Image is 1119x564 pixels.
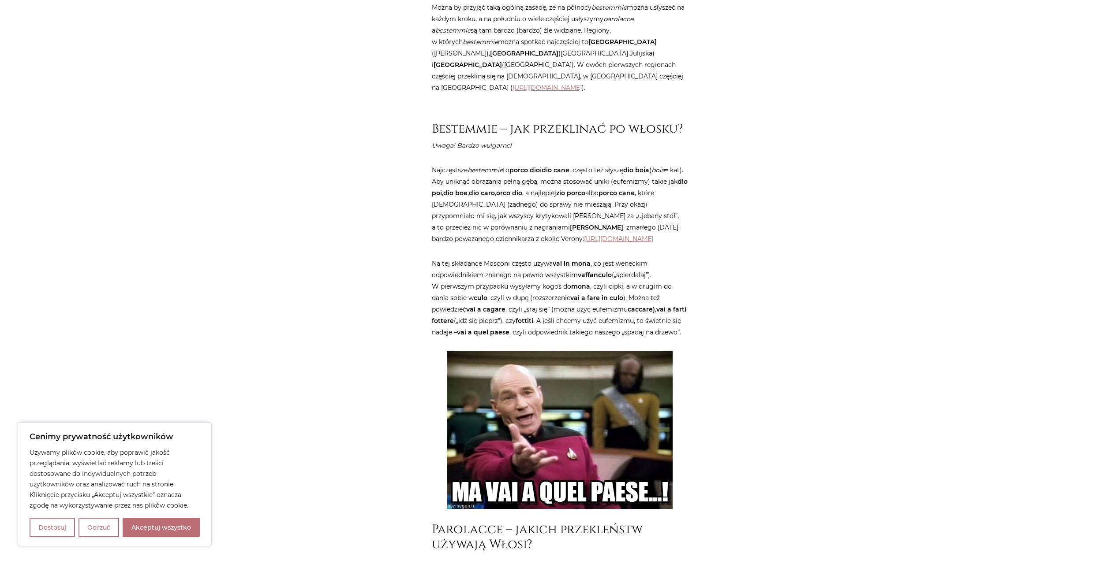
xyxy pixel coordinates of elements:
em: parolacce [603,15,633,23]
strong: dio caro [469,189,495,197]
a: [URL][DOMAIN_NAME] [513,84,582,92]
p: Na tej składance Mosconi często używa , co jest weneckim odpowiednikiem znanego na pewno wszystki... [432,258,688,338]
strong: [GEOGRAPHIC_DATA] [434,61,502,69]
strong: vaffanculo [578,271,612,279]
strong: fottiti [516,317,533,325]
strong: [GEOGRAPHIC_DATA] [588,38,657,46]
strong: caccare) [628,305,655,313]
strong: vai a cagare [466,305,505,313]
strong: zio porco [556,189,585,197]
p: Można by przyjąć taką ogólną zasadę, że na północy można usłyszeć na każdym kroku, a na południu ... [432,2,688,93]
strong: culo [474,294,487,302]
strong: dio boe [443,189,468,197]
strong: porco cane [599,189,635,197]
h2: Bestemmie – jak przeklinać po włosku? [432,107,688,136]
strong: vai a fare in culo [570,294,623,302]
strong: [GEOGRAPHIC_DATA] [490,49,558,57]
p: Najczęstsze to i , często też słyszę ( = kat). Aby uniknąć obrażania pełną gębą, można stosować u... [432,164,688,245]
strong: mona [571,282,590,290]
strong: dio boia [623,166,649,174]
em: boia [651,166,665,174]
em: bestemmie [435,26,471,34]
strong: dio cane [542,166,569,174]
a: [URL][DOMAIN_NAME] [584,235,653,243]
strong: [PERSON_NAME] [570,223,623,231]
strong: orco dio [496,189,522,197]
em: bestemmie [591,4,627,11]
em: Uwaga! Bardzo wulgarne! [432,141,512,149]
strong: porco dio [509,166,540,174]
em: bestemmie [463,38,498,46]
em: bestemmie [468,166,503,174]
strong: vai in mona [553,260,591,267]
